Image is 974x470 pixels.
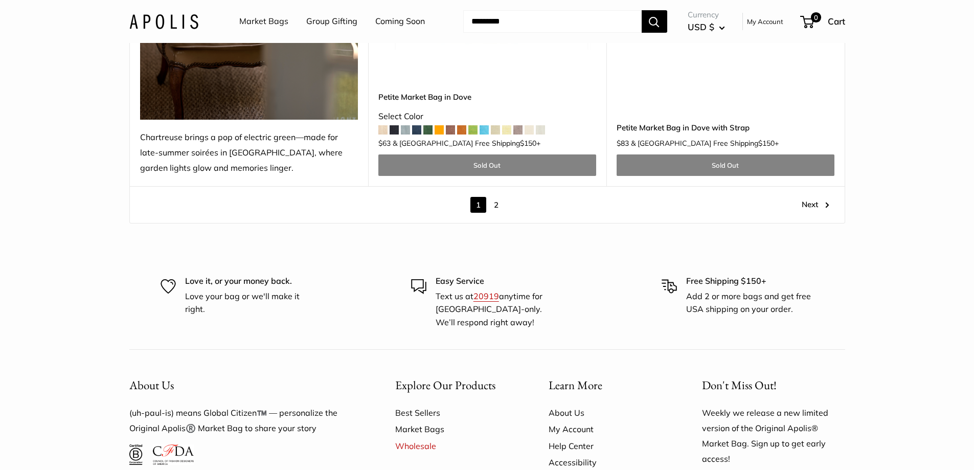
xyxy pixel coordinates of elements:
a: Group Gifting [306,14,357,29]
a: Sold Out [378,154,596,176]
button: About Us [129,375,359,395]
span: $63 [378,139,391,148]
input: Search... [463,10,642,33]
a: 20919 [473,291,499,301]
div: Chartreuse brings a pop of electric green—made for late-summer soirées in [GEOGRAPHIC_DATA], wher... [140,130,358,176]
span: $150 [520,139,536,148]
button: Explore Our Products [395,375,513,395]
a: Market Bags [395,421,513,437]
span: Learn More [549,377,602,393]
iframe: Sign Up via Text for Offers [8,431,109,462]
a: Best Sellers [395,405,513,421]
span: USD $ [688,21,714,32]
p: Add 2 or more bags and get free USA shipping on your order. [686,290,814,316]
span: Cart [828,16,845,27]
a: 2 [488,197,504,213]
a: Wholesale [395,438,513,454]
p: (uh-paul-is) means Global Citizen™️ — personalize the Original Apolis®️ Market Bag to share your ... [129,406,359,436]
span: & [GEOGRAPHIC_DATA] Free Shipping + [631,140,779,147]
p: Text us at anytime for [GEOGRAPHIC_DATA]-only. We’ll respond right away! [436,290,563,329]
div: Select Color [378,109,596,124]
span: Currency [688,8,725,22]
a: About Us [549,405,666,421]
a: Petite Market Bag in Dove with Strap [617,122,834,133]
p: Easy Service [436,275,563,288]
span: About Us [129,377,174,393]
p: Free Shipping $150+ [686,275,814,288]
span: Explore Our Products [395,377,495,393]
button: USD $ [688,19,725,35]
p: Love it, or your money back. [185,275,313,288]
a: Market Bags [239,14,288,29]
p: Love your bag or we'll make it right. [185,290,313,316]
img: Apolis [129,14,198,29]
span: 1 [470,197,486,213]
button: Search [642,10,667,33]
span: $83 [617,139,629,148]
a: 0 Cart [801,13,845,30]
span: $150 [758,139,775,148]
a: My Account [549,421,666,437]
span: & [GEOGRAPHIC_DATA] Free Shipping + [393,140,540,147]
img: Certified B Corporation [129,444,143,465]
button: Learn More [549,375,666,395]
span: 0 [810,12,821,23]
a: Sold Out [617,154,834,176]
a: Coming Soon [375,14,425,29]
a: Petite Market Bag in Dove [378,91,596,103]
a: Next [802,197,829,213]
p: Don't Miss Out! [702,375,845,395]
p: Weekly we release a new limited version of the Original Apolis® Market Bag. Sign up to get early ... [702,406,845,467]
img: Council of Fashion Designers of America Member [153,444,193,465]
a: My Account [747,15,783,28]
a: Help Center [549,438,666,454]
